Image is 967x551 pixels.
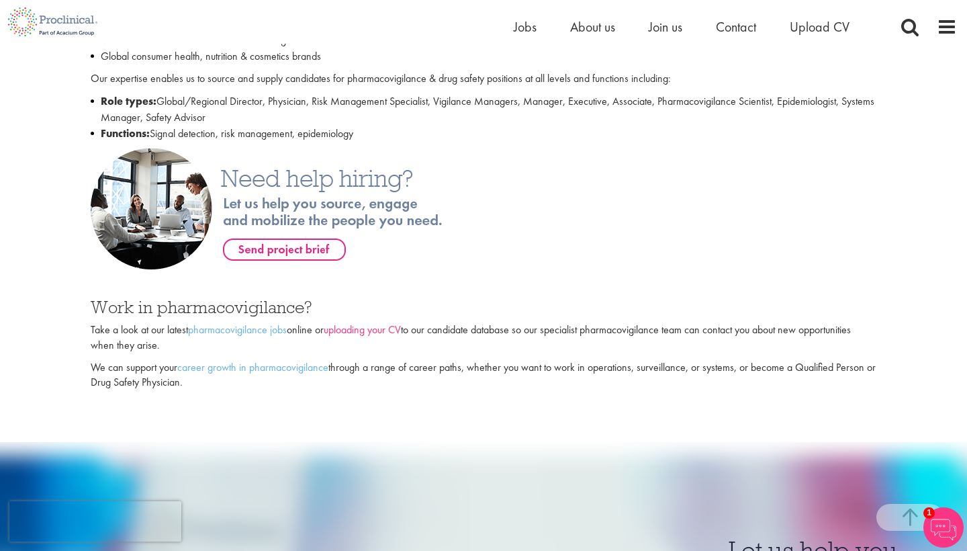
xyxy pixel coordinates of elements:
a: Need help hiring? Send your project brief [91,200,494,214]
img: Chatbot [923,507,964,548]
a: Jobs [514,18,537,36]
a: pharmacovigilance jobs [188,323,287,337]
iframe: reCAPTCHA [9,501,181,542]
a: About us [570,18,615,36]
strong: Functions: [101,126,150,140]
a: Join us [649,18,682,36]
p: We can support your through a range of career paths, whether you want to work in operations, surv... [91,360,876,391]
strong: Role types: [101,94,156,108]
img: Need help hiring? Send your project brief [91,149,494,269]
li: Global/Regional Director, Physician, Risk Management Specialist, Vigilance Managers, Manager, Exe... [91,93,876,126]
span: 1 [923,507,935,519]
p: Take a look at our latest online or to our candidate database so our specialist pharmacovigilance... [91,323,876,353]
h3: Work in pharmacovigilance? [91,298,876,316]
a: Upload CV [790,18,849,36]
a: Contact [716,18,756,36]
a: uploading your CV [324,323,401,337]
a: career growth in pharmacovigilance [177,360,328,374]
li: Signal detection, risk management, epidemiology [91,126,876,142]
li: Global consumer health, nutrition & cosmetics brands [91,48,876,65]
p: Our expertise enables us to source and supply candidates for pharmacovigilance & drug safety posi... [91,71,876,87]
